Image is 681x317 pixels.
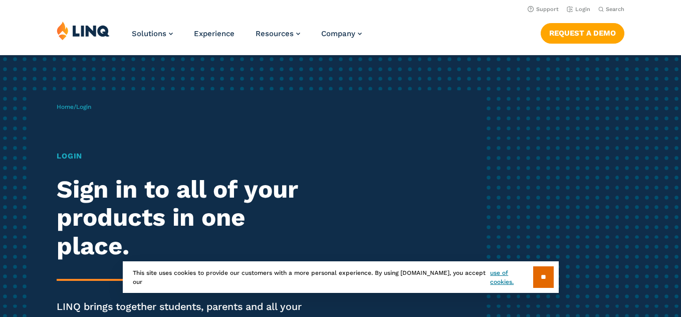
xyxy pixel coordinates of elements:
[567,6,590,13] a: Login
[132,29,173,38] a: Solutions
[57,21,110,40] img: LINQ | K‑12 Software
[528,6,559,13] a: Support
[490,268,533,286] a: use of cookies.
[57,103,91,110] span: /
[123,261,559,293] div: This site uses cookies to provide our customers with a more personal experience. By using [DOMAIN...
[598,6,624,13] button: Open Search Bar
[541,23,624,43] a: Request a Demo
[57,150,319,162] h1: Login
[256,29,294,38] span: Resources
[132,21,362,54] nav: Primary Navigation
[541,21,624,43] nav: Button Navigation
[321,29,362,38] a: Company
[194,29,235,38] a: Experience
[57,175,319,260] h2: Sign in to all of your products in one place.
[76,103,91,110] span: Login
[256,29,300,38] a: Resources
[606,6,624,13] span: Search
[57,103,74,110] a: Home
[321,29,355,38] span: Company
[132,29,166,38] span: Solutions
